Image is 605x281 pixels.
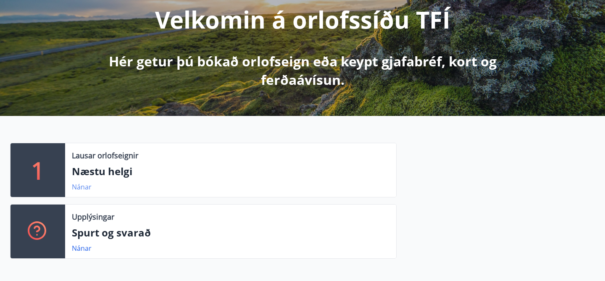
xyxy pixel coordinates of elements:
p: Upplýsingar [72,211,114,222]
p: Hér getur þú bókað orlofseign eða keypt gjafabréf, kort og ferðaávísun. [81,52,524,89]
p: Lausar orlofseignir [72,150,138,161]
p: Velkomin á orlofssíðu TFÍ [155,3,450,35]
p: 1 [31,154,45,186]
p: Spurt og svarað [72,226,389,240]
a: Nánar [72,244,92,253]
p: Næstu helgi [72,164,389,179]
a: Nánar [72,182,92,192]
